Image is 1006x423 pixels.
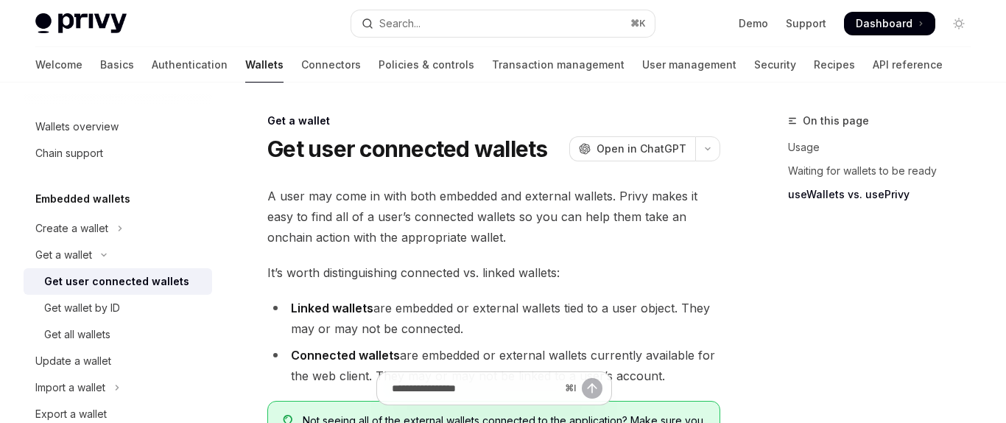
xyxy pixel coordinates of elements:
a: Basics [100,47,134,83]
a: Wallets overview [24,113,212,140]
div: Import a wallet [35,379,105,396]
a: Welcome [35,47,82,83]
a: Update a wallet [24,348,212,374]
div: Get user connected wallets [44,273,189,290]
a: Connectors [301,47,361,83]
div: Update a wallet [35,352,111,370]
a: Security [754,47,796,83]
a: Chain support [24,140,212,167]
div: Get a wallet [267,113,720,128]
button: Open search [351,10,655,37]
span: On this page [803,112,869,130]
span: ⌘ K [630,18,646,29]
a: Recipes [814,47,855,83]
button: Toggle dark mode [947,12,971,35]
a: Waiting for wallets to be ready [788,159,982,183]
li: are embedded or external wallets tied to a user object. They may or may not be connected. [267,298,720,339]
a: Usage [788,136,982,159]
li: are embedded or external wallets currently available for the web client. They may or may not be l... [267,345,720,386]
button: Toggle Import a wallet section [24,374,212,401]
span: A user may come in with both embedded and external wallets. Privy makes it easy to find all of a ... [267,186,720,248]
a: Get user connected wallets [24,268,212,295]
a: Authentication [152,47,228,83]
button: Toggle Create a wallet section [24,215,212,242]
strong: Connected wallets [291,348,400,363]
div: Get all wallets [44,326,110,343]
button: Open in ChatGPT [569,136,695,161]
button: Send message [582,378,602,399]
span: Dashboard [856,16,912,31]
a: Transaction management [492,47,625,83]
a: useWallets vs. usePrivy [788,183,982,206]
a: Wallets [245,47,284,83]
div: Get wallet by ID [44,299,120,317]
input: Ask a question... [392,372,559,405]
h1: Get user connected wallets [267,136,548,162]
span: Open in ChatGPT [597,141,686,156]
div: Create a wallet [35,220,108,237]
h5: Embedded wallets [35,190,130,208]
a: Get all wallets [24,321,212,348]
a: Dashboard [844,12,935,35]
a: Support [786,16,826,31]
a: API reference [873,47,943,83]
strong: Linked wallets [291,301,373,315]
button: Toggle Get a wallet section [24,242,212,268]
div: Chain support [35,144,103,162]
a: Policies & controls [379,47,474,83]
span: It’s worth distinguishing connected vs. linked wallets: [267,262,720,283]
div: Wallets overview [35,118,119,136]
a: Demo [739,16,768,31]
div: Export a wallet [35,405,107,423]
img: light logo [35,13,127,34]
a: Get wallet by ID [24,295,212,321]
div: Search... [379,15,421,32]
a: User management [642,47,736,83]
div: Get a wallet [35,246,92,264]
